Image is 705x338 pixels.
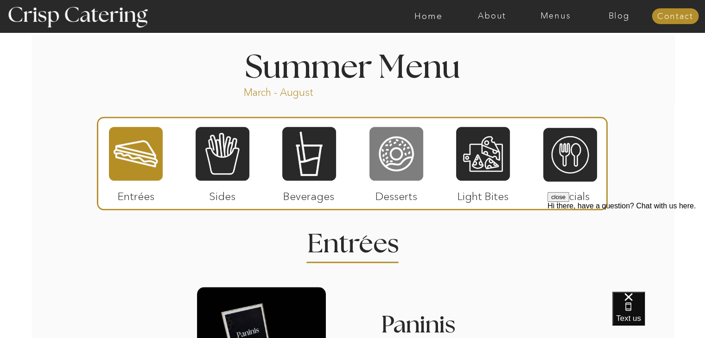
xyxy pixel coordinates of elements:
a: Blog [587,12,651,21]
p: Sides [191,181,253,207]
p: March - August [244,86,371,96]
h2: Entrees [307,231,398,249]
p: Beverages [278,181,340,207]
p: Light Bites [452,181,514,207]
a: About [460,12,524,21]
p: Entrées [105,181,167,207]
p: Specials [539,181,601,207]
iframe: podium webchat widget prompt [547,192,705,303]
h1: Summer Menu [224,52,482,79]
p: Desserts [366,181,427,207]
a: Contact [652,12,699,21]
a: Home [397,12,460,21]
iframe: podium webchat widget bubble [612,292,705,338]
a: Menus [524,12,587,21]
